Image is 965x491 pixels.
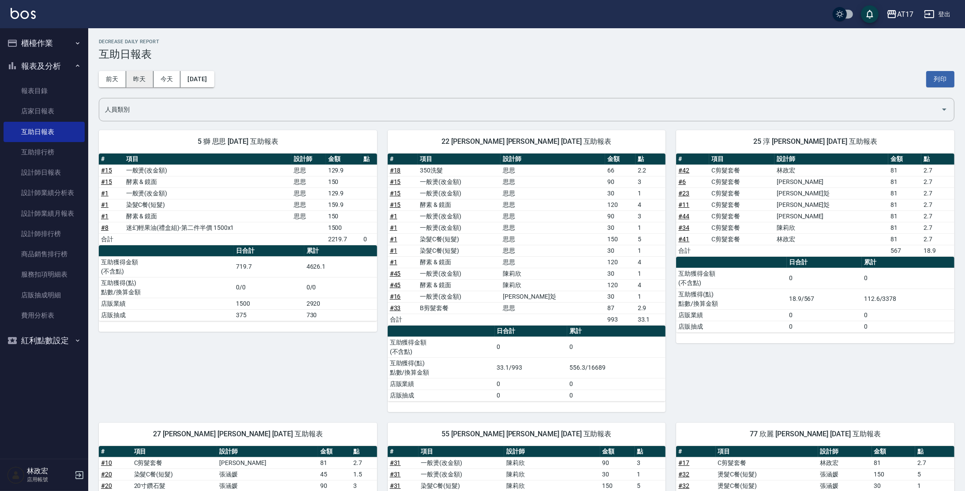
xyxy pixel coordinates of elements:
a: #31 [390,482,401,489]
td: 酵素 & 鏡面 [418,279,501,291]
th: # [99,446,132,457]
td: 0 [495,390,568,401]
td: 2.7 [921,210,954,222]
th: 點 [921,154,954,165]
td: 互助獲得(點) 點數/換算金額 [99,277,234,298]
td: 店販抽成 [388,390,495,401]
td: C剪髮套餐 [709,222,774,233]
td: 0 [862,309,954,321]
td: 87 [605,302,636,314]
td: 店販業績 [99,298,234,309]
button: 今天 [153,71,181,87]
td: 45 [318,469,351,480]
a: #45 [390,281,401,289]
button: AT17 [883,5,917,23]
td: 1 [636,245,666,256]
td: 30 [600,469,635,480]
td: 2.7 [915,457,954,469]
td: 思思 [501,233,605,245]
a: 設計師業績月報表 [4,203,85,224]
td: 林政宏 [818,457,872,469]
td: 酵素 & 鏡面 [124,210,292,222]
td: 互助獲得(點) 點數/換算金額 [676,289,787,309]
td: 思思 [501,199,605,210]
a: 設計師日報表 [4,162,85,183]
td: 120 [605,256,636,268]
td: 81 [888,176,921,187]
td: 993 [605,314,636,325]
a: 店販抽成明細 [4,285,85,305]
td: 120 [605,199,636,210]
th: 項目 [418,154,501,165]
td: C剪髮套餐 [709,233,774,245]
td: 一般燙(改金額) [124,187,292,199]
th: 項目 [419,446,504,457]
td: 染髮C餐(短髮) [132,469,217,480]
th: 金額 [888,154,921,165]
td: 迷幻輕果油(禮盒組)-第二件半價 1500x1 [124,222,292,233]
td: 129.9 [326,165,361,176]
a: #32 [678,471,689,478]
td: 思思 [292,187,325,199]
td: 0 [567,337,666,357]
a: #33 [390,304,401,311]
a: #16 [390,293,401,300]
a: 商品銷售排行榜 [4,244,85,264]
th: 項目 [716,446,818,457]
td: 2.7 [921,165,954,176]
td: 思思 [501,165,605,176]
td: 店販抽成 [676,321,787,332]
td: 張涵媛 [217,469,318,480]
td: 一般燙(改金額) [419,457,504,469]
td: 合計 [99,233,124,245]
td: 0 [787,321,862,332]
td: 150 [326,210,361,222]
td: 120 [605,279,636,291]
td: C剪髮套餐 [716,457,818,469]
td: 3 [636,210,666,222]
td: 店販抽成 [99,309,234,321]
div: AT17 [897,9,913,20]
td: 0 [862,321,954,332]
a: #1 [390,259,397,266]
table: a dense table [676,154,954,257]
span: 55 [PERSON_NAME] [PERSON_NAME] [DATE] 互助報表 [398,430,655,439]
a: #15 [390,178,401,185]
td: 0 [495,337,568,357]
th: 金額 [600,446,635,457]
th: # [676,154,709,165]
td: 思思 [501,256,605,268]
td: 4 [636,199,666,210]
td: 陳莉欣 [501,279,605,291]
th: # [388,446,419,457]
td: 2.7 [921,176,954,187]
span: 22 [PERSON_NAME] [PERSON_NAME] [DATE] 互助報表 [398,137,655,146]
td: [PERSON_NAME]彣 [774,199,888,210]
a: 設計師業績分析表 [4,183,85,203]
td: 556.3/16689 [567,357,666,378]
h2: Decrease Daily Report [99,39,954,45]
td: 3 [635,457,666,469]
td: 合計 [676,245,709,256]
button: [DATE] [180,71,214,87]
a: #23 [678,190,689,197]
button: 登出 [920,6,954,22]
td: 0 [862,268,954,289]
a: #20 [101,471,112,478]
a: #42 [678,167,689,174]
td: 思思 [292,176,325,187]
table: a dense table [388,154,666,326]
img: Logo [11,8,36,19]
td: 張涵媛 [818,469,872,480]
td: 0/0 [234,277,304,298]
td: [PERSON_NAME] [774,176,888,187]
td: 66 [605,165,636,176]
td: 30 [605,245,636,256]
td: [PERSON_NAME]彣 [501,291,605,302]
td: 81 [888,233,921,245]
th: # [676,446,715,457]
td: 一般燙(改金額) [418,210,501,222]
td: 思思 [292,199,325,210]
td: 112.6/3378 [862,289,954,309]
td: 2.9 [636,302,666,314]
